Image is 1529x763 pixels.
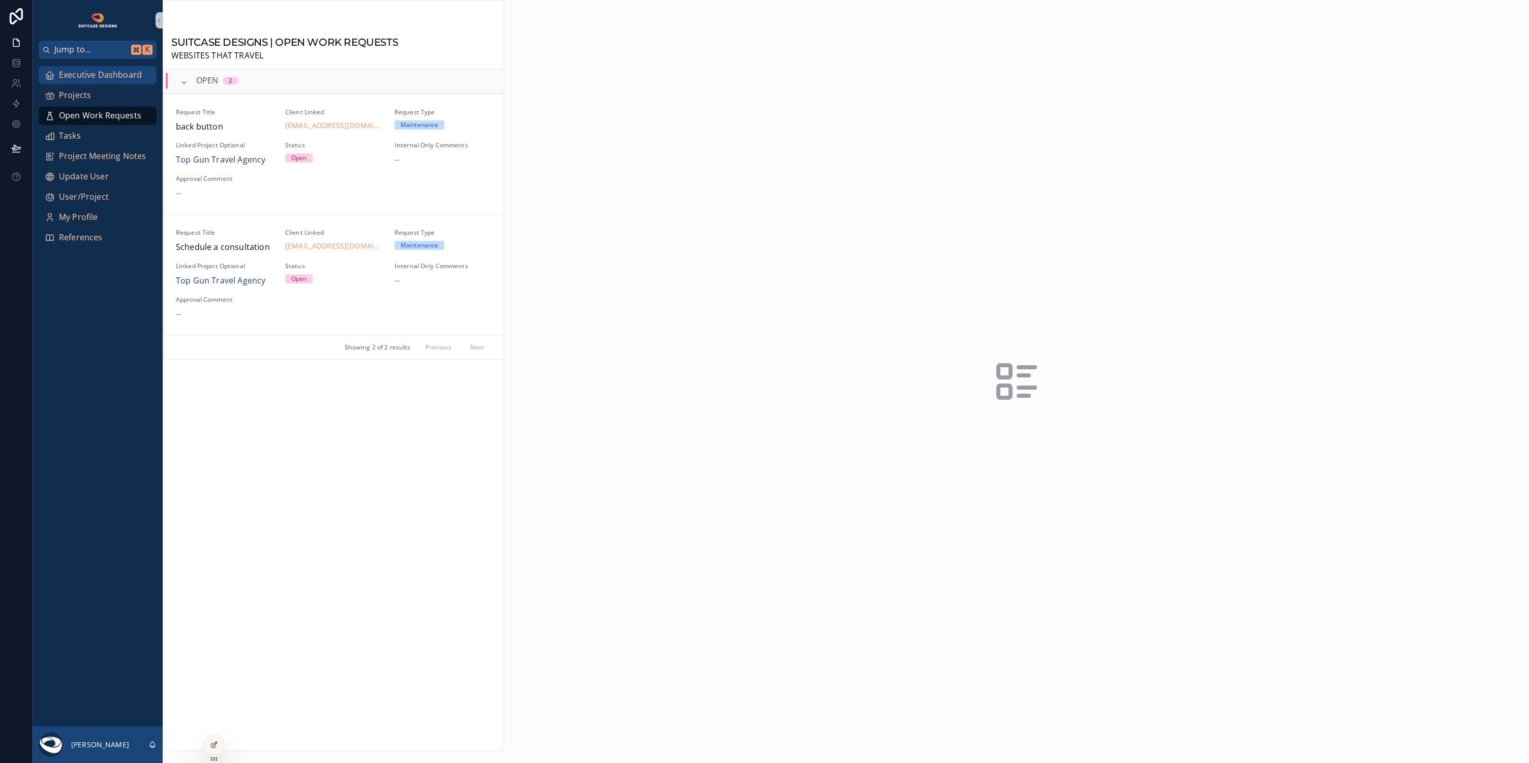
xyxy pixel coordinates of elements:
div: Maintenance [401,120,438,130]
a: Projects [39,86,157,105]
span: Request Type [394,229,492,237]
span: Projects [59,89,91,102]
span: Client Linked [285,108,382,116]
a: Top Gun Travel Agency [176,153,265,167]
span: Project Meeting Notes [59,150,146,163]
div: Open [291,274,307,283]
span: Schedule a consultation [176,241,273,254]
span: My Profile [59,211,98,224]
span: Update User [59,170,109,183]
a: Tasks [39,127,157,145]
div: Open [291,153,307,163]
span: Internal Only Comments [394,141,492,149]
span: Approval Comment [176,175,273,183]
span: Status [285,262,382,270]
a: Top Gun Travel Agency [176,274,265,288]
a: [EMAIL_ADDRESS][DOMAIN_NAME] [285,120,382,131]
span: Request Title [176,108,273,116]
span: References [59,231,103,244]
span: WEBSITES THAT TRAVEL [171,49,398,62]
span: Jump to... [54,43,127,56]
a: User/Project [39,188,157,206]
span: Linked Project Optional [176,262,273,270]
span: Showing 2 of 2 results [345,343,411,352]
span: OPEN [196,74,219,87]
p: [PERSON_NAME] [71,740,129,750]
span: Open Work Requests [59,109,141,122]
a: Project Meeting Notes [39,147,157,166]
span: Approval Comment [176,296,273,304]
span: -- [176,187,181,200]
div: scrollable content [33,59,163,260]
a: Executive Dashboard [39,66,157,84]
a: Update User [39,168,157,186]
a: [EMAIL_ADDRESS][DOMAIN_NAME] [285,241,382,251]
div: Maintenance [401,241,438,250]
span: -- [394,274,400,288]
span: -- [176,308,181,321]
span: Executive Dashboard [59,69,142,82]
a: Request TitleSchedule a consultationClient Linked[EMAIL_ADDRESS][DOMAIN_NAME]Request TypeMaintena... [164,214,504,335]
span: Internal Only Comments [394,262,492,270]
a: My Profile [39,208,157,227]
div: 2 [229,77,232,85]
span: Status [285,141,382,149]
button: Jump to...K [39,41,157,59]
span: Request Title [176,229,273,237]
span: back button [176,120,273,134]
span: K [143,46,151,54]
img: App logo [77,12,118,28]
span: -- [394,153,400,167]
h1: SUITCASE DESIGNS | OPEN WORK REQUESTS [171,35,398,49]
span: User/Project [59,190,109,204]
a: Open Work Requests [39,107,157,125]
span: Tasks [59,130,81,143]
span: Linked Project Optional [176,141,273,149]
span: Client Linked [285,229,382,237]
span: Request Type [394,108,492,116]
a: Request Titleback buttonClient Linked[EMAIL_ADDRESS][DOMAIN_NAME]Request TypeMaintenanceLinked Pr... [164,93,504,214]
a: References [39,229,157,247]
